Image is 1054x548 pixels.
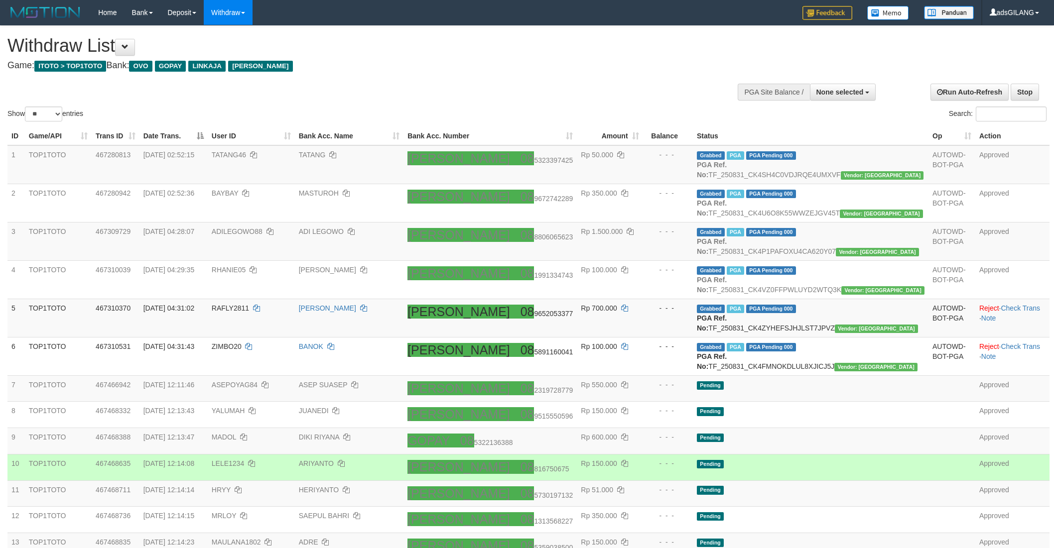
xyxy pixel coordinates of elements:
td: AUTOWD-BOT-PGA [928,222,975,260]
span: Pending [697,381,724,390]
td: TF_250831_CK4U6O8K55WWZEJGV45T [693,184,928,222]
span: Copy 088806065623 to clipboard [521,233,573,241]
ah_el_jm_1756146672679: 08 [521,266,534,280]
span: Vendor URL: https://checkout4.1velocity.biz [841,286,924,295]
ah_el_jm_1755705115715: 08 [460,434,474,447]
span: Grabbed [697,190,725,198]
b: PGA Ref. No: [697,276,727,294]
td: AUTOWD-BOT-PGA [928,260,975,299]
td: TOP1TOTO [25,507,92,533]
td: TOP1TOTO [25,299,92,337]
span: GOPAY [155,61,186,72]
th: Action [975,127,1050,145]
span: Rp 50.000 [581,151,613,159]
td: 10 [7,454,25,480]
span: Rp 150.000 [581,407,617,415]
span: [DATE] 04:29:35 [143,266,194,274]
ah_el_jm_1756146672679: [PERSON_NAME] [407,486,510,500]
select: Showentries [25,107,62,121]
th: Status [693,127,928,145]
span: [DATE] 12:14:08 [143,459,194,467]
td: AUTOWD-BOT-PGA [928,299,975,337]
h1: Withdraw List [7,36,693,56]
span: Pending [697,486,724,494]
span: Copy 085323397425 to clipboard [521,156,573,164]
td: Approved [975,402,1050,428]
span: Copy 085891160041 to clipboard [521,348,573,356]
ah_el_jm_1756146672679: 08 [521,151,534,165]
div: - - - [647,511,689,521]
span: Pending [697,539,724,547]
td: Approved [975,375,1050,402]
span: [DATE] 12:14:14 [143,486,194,494]
ah_el_jm_1756146672679: 08 [521,305,534,319]
ah_el_jm_1756146672679: [PERSON_NAME] [407,151,510,165]
td: TF_250831_CK4ZYHEFSJHJLST7JPVZ [693,299,928,337]
a: ARIYANTO [299,459,334,467]
th: Bank Acc. Name: activate to sort column ascending [295,127,403,145]
span: 467468835 [96,538,131,546]
td: TOP1TOTO [25,222,92,260]
td: TF_250831_CK4VZ0FFPWLUYD2WTQ3K [693,260,928,299]
span: [DATE] 12:11:46 [143,381,194,389]
span: Marked by adsnizardi [727,151,744,160]
a: [PERSON_NAME] [299,304,356,312]
b: PGA Ref. No: [697,314,727,332]
span: Rp 350.000 [581,512,617,520]
td: TF_250831_CK4P1PAFOXU4CA620Y07 [693,222,928,260]
input: Search: [976,107,1047,121]
ah_el_jm_1756146672679: 08 [521,343,534,357]
span: 467310370 [96,304,131,312]
span: Marked by adsdarwis [727,343,744,351]
span: PGA Pending [746,151,796,160]
td: Approved [975,184,1050,222]
span: [DATE] 02:52:36 [143,189,194,197]
span: Vendor URL: https://checkout4.1velocity.biz [840,210,923,218]
td: TOP1TOTO [25,260,92,299]
ah_el_jm_1756146672679: [PERSON_NAME] [407,343,510,357]
span: PGA Pending [746,228,796,236]
span: 467468635 [96,459,131,467]
b: PGA Ref. No: [697,237,727,255]
td: Approved [975,222,1050,260]
span: Copy 089515550596 to clipboard [521,412,573,420]
span: [DATE] 04:31:02 [143,304,194,312]
a: [PERSON_NAME] [299,266,356,274]
span: [DATE] 12:13:43 [143,407,194,415]
ah_el_jm_1756146672679: 08 [521,460,534,474]
ah_el_jm_1756146672679: [PERSON_NAME] [407,460,510,474]
th: Bank Acc. Number: activate to sort column ascending [403,127,577,145]
td: 5 [7,299,25,337]
label: Show entries [7,107,83,121]
span: PGA Pending [746,343,796,351]
span: 467468711 [96,486,131,494]
a: Note [981,314,996,322]
ah_el_jm_1756146672679: [PERSON_NAME] [407,266,510,280]
span: Pending [697,460,724,468]
td: AUTOWD-BOT-PGA [928,184,975,222]
span: Copy 085730197132 to clipboard [521,491,573,499]
th: Game/API: activate to sort column ascending [25,127,92,145]
a: SAEPUL BAHRI [299,512,349,520]
a: Reject [979,342,999,350]
span: Marked by adsdarwis [727,228,744,236]
a: Check Trans [1001,304,1040,312]
span: Vendor URL: https://checkout4.1velocity.biz [834,363,918,371]
span: Grabbed [697,343,725,351]
span: MRLOY [212,512,237,520]
td: TOP1TOTO [25,337,92,375]
a: Reject [979,304,999,312]
a: Note [981,352,996,360]
ah_el_jm_1756146672679: 08 [521,407,534,421]
td: 1 [7,145,25,184]
a: ASEP SUASEP [299,381,348,389]
th: Amount: activate to sort column ascending [577,127,643,145]
span: 467468332 [96,407,131,415]
ah_el_jm_1756146672679: 08 [521,228,534,242]
span: Rp 1.500.000 [581,227,623,235]
ah_el_jm_1756146672679: [PERSON_NAME] [407,305,510,319]
a: ADI LEGOWO [299,227,344,235]
span: Vendor URL: https://checkout4.1velocity.biz [835,325,918,333]
span: 467310531 [96,342,131,350]
td: Approved [975,428,1050,454]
